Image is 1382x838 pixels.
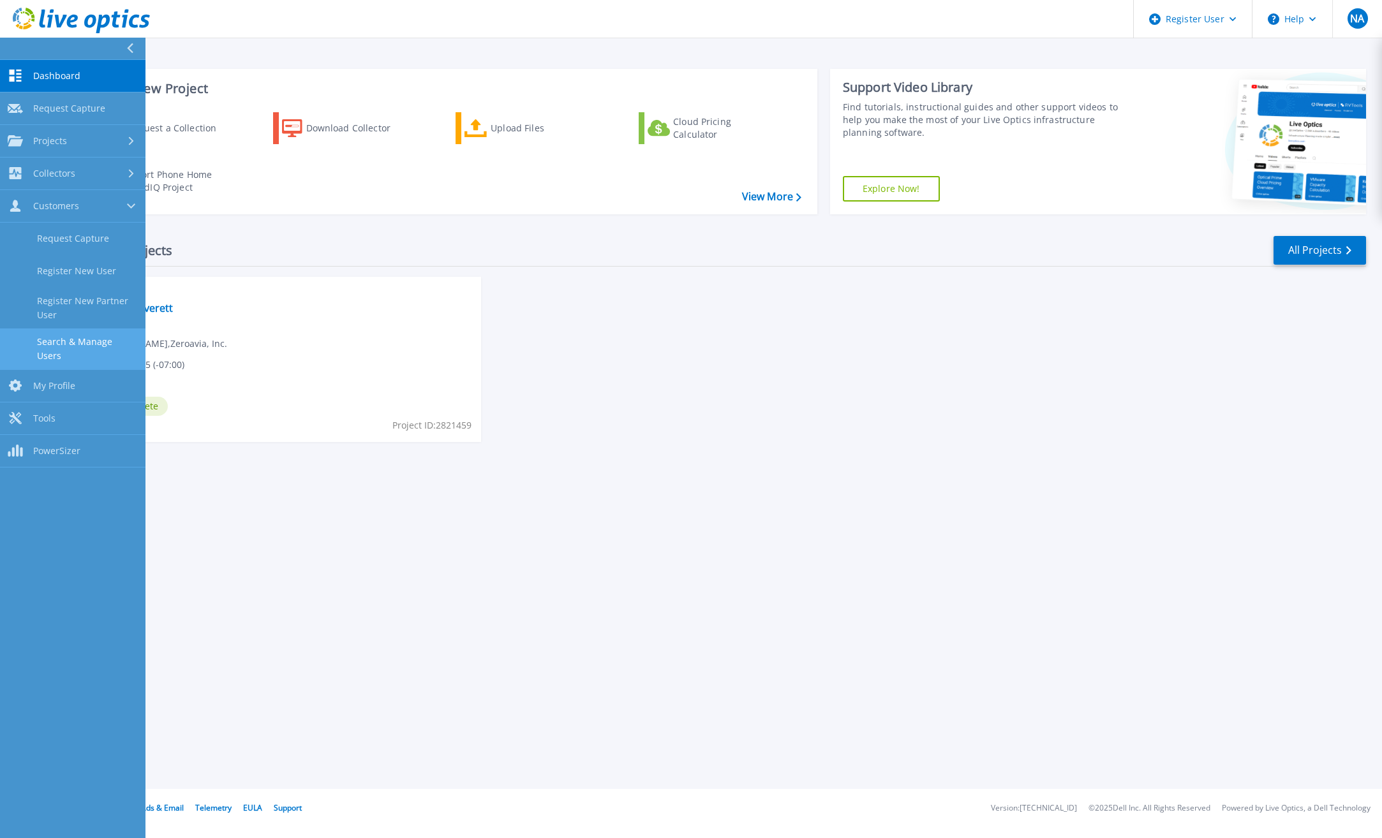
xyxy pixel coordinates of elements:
[33,168,75,179] span: Collectors
[673,115,775,141] div: Cloud Pricing Calculator
[195,802,232,813] a: Telemetry
[33,135,67,147] span: Projects
[456,112,598,144] a: Upload Files
[33,380,75,392] span: My Profile
[639,112,781,144] a: Cloud Pricing Calculator
[91,82,801,96] h3: Start a New Project
[1274,236,1366,265] a: All Projects
[33,413,56,424] span: Tools
[243,802,262,813] a: EULA
[33,103,105,114] span: Request Capture
[991,804,1077,812] li: Version: [TECHNICAL_ID]
[91,112,233,144] a: Request a Collection
[1222,804,1371,812] li: Powered by Live Optics, a Dell Technology
[96,284,473,298] span: Optical Prime
[306,115,408,141] div: Download Collector
[33,200,79,212] span: Customers
[843,101,1118,139] div: Find tutorials, instructional guides and other support videos to help you make the most of your L...
[843,176,940,202] a: Explore Now!
[33,445,80,457] span: PowerSizer
[843,79,1118,96] div: Support Video Library
[141,802,184,813] a: Ads & Email
[125,168,225,194] div: Import Phone Home CloudIQ Project
[33,70,80,82] span: Dashboard
[392,418,472,432] span: Project ID: 2821459
[273,112,415,144] a: Download Collector
[127,115,229,141] div: Request a Collection
[1089,804,1210,812] li: © 2025 Dell Inc. All Rights Reserved
[491,115,593,141] div: Upload Files
[742,191,801,203] a: View More
[274,802,302,813] a: Support
[96,337,227,351] span: [PERSON_NAME] , Zeroavia, Inc.
[1350,13,1364,24] span: NA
